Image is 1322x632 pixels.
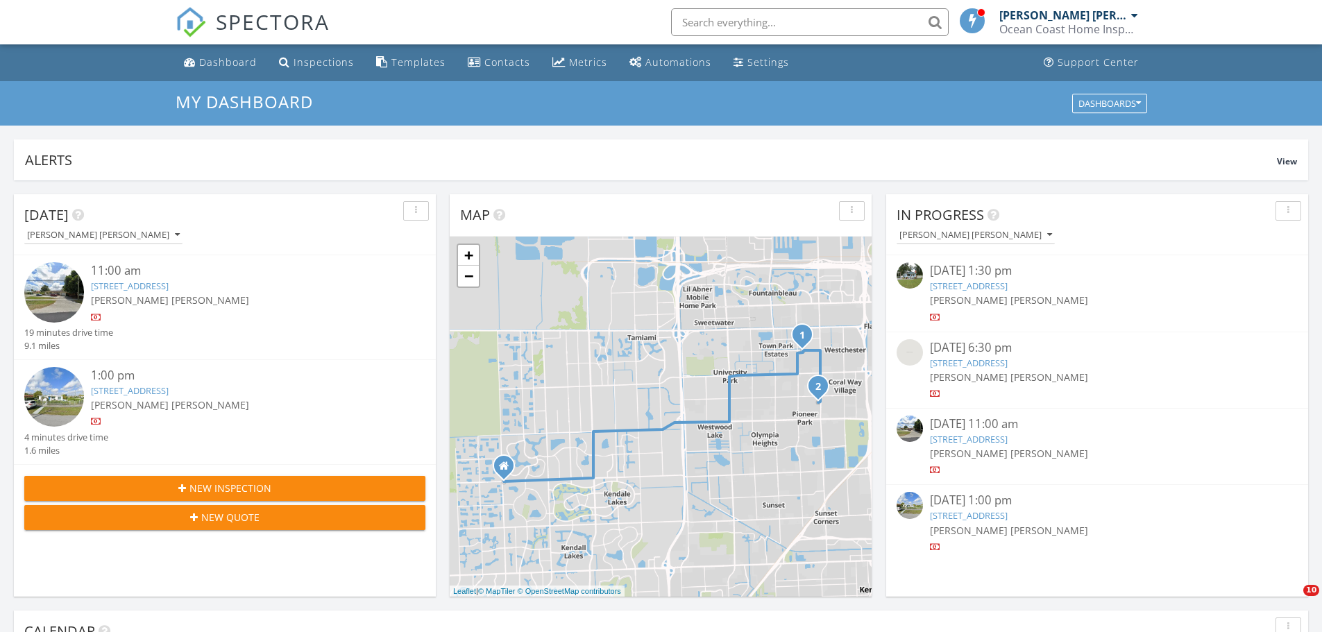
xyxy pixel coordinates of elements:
a: [DATE] 1:00 pm [STREET_ADDRESS] [PERSON_NAME] [PERSON_NAME] [897,492,1298,554]
span: [PERSON_NAME] [PERSON_NAME] [930,447,1088,460]
div: [PERSON_NAME] [PERSON_NAME] [899,230,1052,240]
a: Metrics [547,50,613,76]
div: Settings [747,55,789,69]
div: Contacts [484,55,530,69]
div: Ocean Coast Home Inspections [999,22,1138,36]
a: © OpenStreetMap contributors [518,587,621,595]
a: [STREET_ADDRESS] [930,280,1008,292]
i: 2 [815,382,821,392]
div: Automations [645,55,711,69]
a: Zoom out [458,266,479,287]
div: 9000 SW 16th St, Miami, FL 33165 [802,334,811,343]
span: [PERSON_NAME] [PERSON_NAME] [930,370,1088,384]
div: Dashboard [199,55,257,69]
a: [STREET_ADDRESS] [930,357,1008,369]
span: New Quote [201,510,260,524]
span: [PERSON_NAME] [PERSON_NAME] [91,398,249,411]
img: The Best Home Inspection Software - Spectora [176,7,206,37]
a: [DATE] 6:30 pm [STREET_ADDRESS] [PERSON_NAME] [PERSON_NAME] [897,339,1298,401]
span: [PERSON_NAME] [PERSON_NAME] [930,524,1088,537]
span: 10 [1303,585,1319,596]
button: [PERSON_NAME] [PERSON_NAME] [24,226,183,245]
div: 1:00 pm [91,367,392,384]
a: [DATE] 11:00 am [STREET_ADDRESS] [PERSON_NAME] [PERSON_NAME] [897,416,1298,477]
span: [DATE] [24,205,69,224]
a: SPECTORA [176,19,330,48]
div: Templates [391,55,446,69]
a: 11:00 am [STREET_ADDRESS] [PERSON_NAME] [PERSON_NAME] 19 minutes drive time 9.1 miles [24,262,425,352]
div: 4 minutes drive time [24,431,108,444]
a: [DATE] 1:30 pm [STREET_ADDRESS] [PERSON_NAME] [PERSON_NAME] [897,262,1298,324]
div: [DATE] 1:00 pm [930,492,1264,509]
img: streetview [897,339,923,366]
span: [PERSON_NAME] [PERSON_NAME] [91,293,249,307]
a: Dashboard [178,50,262,76]
div: 1.6 miles [24,444,108,457]
a: [STREET_ADDRESS] [930,509,1008,522]
div: [DATE] 1:30 pm [930,262,1264,280]
span: Map [460,205,490,224]
a: © MapTiler [478,587,516,595]
div: [DATE] 6:30 pm [930,339,1264,357]
img: streetview [897,416,923,442]
span: [PERSON_NAME] [PERSON_NAME] [930,293,1088,307]
div: Inspections [294,55,354,69]
button: New Inspection [24,476,425,501]
a: Automations (Basic) [624,50,717,76]
div: Support Center [1058,55,1139,69]
i: 1 [799,331,805,341]
div: Alerts [25,151,1277,169]
button: [PERSON_NAME] [PERSON_NAME] [897,226,1055,245]
input: Search everything... [671,8,949,36]
a: Inspections [273,50,359,76]
span: SPECTORA [216,7,330,36]
span: My Dashboard [176,90,313,113]
div: 11:00 am [91,262,392,280]
img: streetview [24,262,84,322]
img: image_processing2025082791iyr93x.jpeg [897,262,923,289]
iframe: Intercom live chat [1275,585,1308,618]
img: streetview [897,492,923,518]
div: 15655 SW 57TH ST, MIAMI Florida 33193 [504,466,512,474]
div: [PERSON_NAME] [PERSON_NAME] [999,8,1128,22]
a: Leaflet [453,587,476,595]
span: New Inspection [189,481,271,495]
a: [STREET_ADDRESS] [930,433,1008,445]
a: Contacts [462,50,536,76]
a: Zoom in [458,245,479,266]
div: Metrics [569,55,607,69]
img: streetview [24,367,84,427]
div: [PERSON_NAME] [PERSON_NAME] [27,230,180,240]
div: Dashboards [1078,99,1141,108]
div: 3400 SW 87th Ct, Miami, FL 33165 [818,386,827,394]
button: Dashboards [1072,94,1147,113]
div: [DATE] 11:00 am [930,416,1264,433]
a: 1:00 pm [STREET_ADDRESS] [PERSON_NAME] [PERSON_NAME] 4 minutes drive time 1.6 miles [24,367,425,457]
button: New Quote [24,505,425,530]
span: In Progress [897,205,984,224]
a: [STREET_ADDRESS] [91,280,169,292]
a: Templates [371,50,451,76]
span: View [1277,155,1297,167]
a: Settings [728,50,795,76]
div: | [450,586,625,597]
div: 19 minutes drive time [24,326,113,339]
div: 9.1 miles [24,339,113,352]
a: Support Center [1038,50,1144,76]
a: [STREET_ADDRESS] [91,384,169,397]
